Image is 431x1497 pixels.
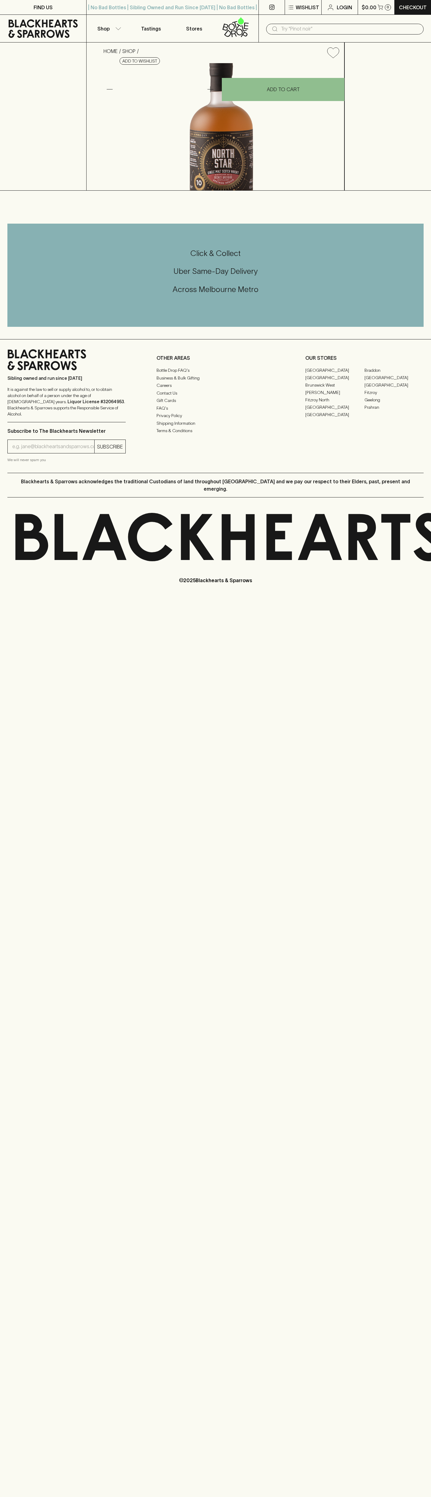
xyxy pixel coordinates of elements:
strong: Liquor License #32064953 [67,399,124,404]
a: Fitzroy [364,389,424,396]
p: Wishlist [296,4,319,11]
button: Add to wishlist [120,57,160,65]
a: Tastings [129,15,173,42]
button: SUBSCRIBE [95,440,125,453]
a: Brunswick West [305,381,364,389]
div: Call to action block [7,224,424,327]
p: OUR STORES [305,354,424,362]
p: Sibling owned and run since [DATE] [7,375,126,381]
a: Privacy Policy [157,412,275,420]
h5: Click & Collect [7,248,424,258]
a: SHOP [122,48,136,54]
h5: Across Melbourne Metro [7,284,424,294]
a: [GEOGRAPHIC_DATA] [305,374,364,381]
a: Contact Us [157,389,275,397]
a: [PERSON_NAME] [305,389,364,396]
p: ADD TO CART [267,86,300,93]
a: Fitzroy North [305,396,364,404]
p: Checkout [399,4,427,11]
a: Geelong [364,396,424,404]
a: Careers [157,382,275,389]
a: Terms & Conditions [157,427,275,435]
p: FIND US [34,4,53,11]
p: Blackhearts & Sparrows acknowledges the traditional Custodians of land throughout [GEOGRAPHIC_DAT... [12,478,419,493]
a: Shipping Information [157,420,275,427]
p: We will never spam you [7,457,126,463]
p: SUBSCRIBE [97,443,123,450]
a: [GEOGRAPHIC_DATA] [305,404,364,411]
input: Try "Pinot noir" [281,24,419,34]
input: e.g. jane@blackheartsandsparrows.com.au [12,442,94,452]
a: [GEOGRAPHIC_DATA] [364,374,424,381]
h5: Uber Same-Day Delivery [7,266,424,276]
p: OTHER AREAS [157,354,275,362]
p: Login [337,4,352,11]
a: HOME [104,48,118,54]
a: Gift Cards [157,397,275,404]
a: Braddon [364,367,424,374]
a: Stores [173,15,216,42]
img: 34625.png [99,63,344,190]
p: Subscribe to The Blackhearts Newsletter [7,427,126,435]
a: Bottle Drop FAQ's [157,367,275,374]
p: 0 [387,6,389,9]
a: [GEOGRAPHIC_DATA] [305,367,364,374]
a: [GEOGRAPHIC_DATA] [364,381,424,389]
button: Shop [87,15,130,42]
a: Prahran [364,404,424,411]
button: ADD TO CART [222,78,344,101]
a: [GEOGRAPHIC_DATA] [305,411,364,418]
p: Tastings [141,25,161,32]
button: Add to wishlist [325,45,342,61]
a: FAQ's [157,404,275,412]
p: Stores [186,25,202,32]
p: It is against the law to sell or supply alcohol to, or to obtain alcohol on behalf of a person un... [7,386,126,417]
p: Shop [97,25,110,32]
p: $0.00 [362,4,376,11]
a: Business & Bulk Gifting [157,374,275,382]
